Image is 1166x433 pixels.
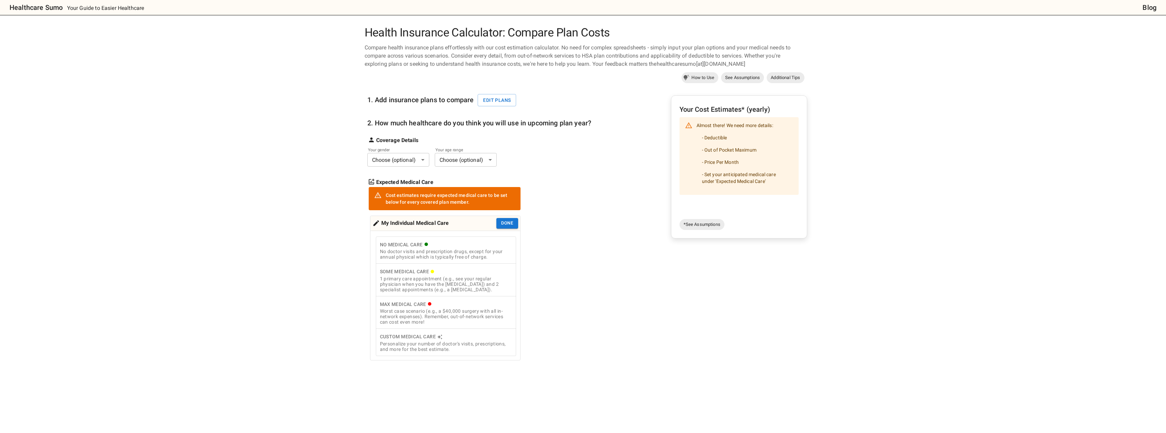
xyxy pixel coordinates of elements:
[380,308,512,325] div: Worst case scenario (e.g., a $40,000 surgery with all in-network expenses). Remember, out-of-netw...
[697,144,793,156] li: - Out of Pocket Maximum
[380,341,512,352] div: Personalize your number of doctor's visits, prescriptions, and more for the best estimate.
[376,178,433,186] strong: Expected Medical Care
[10,2,63,13] h6: Healthcare Sumo
[367,118,592,128] h6: 2. How much healthcare do you think you will use in upcoming plan year?
[376,236,516,356] div: cost type
[435,153,497,167] div: Choose (optional)
[380,241,512,249] div: No Medical Care
[376,328,516,356] button: Custom Medical CarePersonalize your number of doctor's visits, prescriptions, and more for the be...
[362,44,804,68] div: Compare health insurance plans effortlessly with our cost estimation calculator. No need for comp...
[680,221,724,228] span: *See Assumptions
[682,72,718,83] a: How to Use
[680,219,724,230] a: *See Assumptions
[380,249,512,260] div: No doctor visits and prescription drugs, except for your annual physical which is typically free ...
[368,147,420,153] label: Your gender
[376,236,516,264] button: No Medical CareNo doctor visits and prescription drugs, except for your annual physical which is ...
[697,132,793,144] li: - Deductible
[376,136,418,144] strong: Coverage Details
[767,72,804,83] a: Additional Tips
[1143,2,1156,13] a: Blog
[721,74,764,81] span: See Assumptions
[697,156,793,168] li: - Price Per Month
[721,72,764,83] a: See Assumptions
[367,153,429,167] div: Choose (optional)
[362,26,804,40] h1: Health Insurance Calculator: Compare Plan Costs
[376,296,516,329] button: Max Medical CareWorst case scenario (e.g., a $40,000 surgery with all in-network expenses). Remem...
[380,276,512,292] div: 1 primary care appointment (e.g., see your regular physician when you have the [MEDICAL_DATA]) an...
[687,74,718,81] span: How to Use
[67,4,144,12] p: Your Guide to Easier Healthcare
[697,119,793,193] div: Almost there! We need more details:
[680,104,799,115] h6: Your Cost Estimates* (yearly)
[380,267,512,276] div: Some Medical Care
[372,218,449,229] div: My Individual Medical Care
[496,218,518,229] button: Done
[4,2,63,13] a: Healthcare Sumo
[478,94,516,107] button: Edit plans
[367,94,521,107] h6: 1. Add insurance plans to compare
[380,333,512,341] div: Custom Medical Care
[386,189,515,208] div: Cost estimates require expected medical care to be set below for every covered plan member.
[435,147,487,153] label: Your age range
[697,168,793,187] li: - Set your anticipated medical care under 'Expected Medical Care'
[767,74,804,81] span: Additional Tips
[380,300,512,309] div: Max Medical Care
[376,263,516,296] button: Some Medical Care1 primary care appointment (e.g., see your regular physician when you have the [...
